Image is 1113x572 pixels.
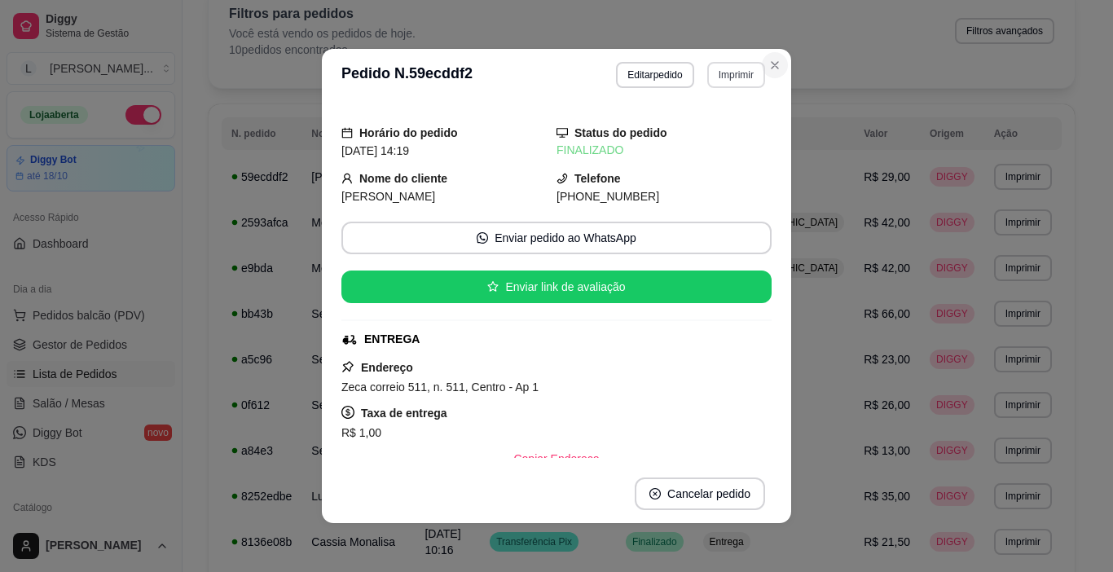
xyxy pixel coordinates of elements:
[341,360,354,373] span: pushpin
[556,142,772,159] div: FINALIZADO
[361,407,447,420] strong: Taxa de entrega
[556,173,568,184] span: phone
[477,232,488,244] span: whats-app
[341,426,381,439] span: R$ 1,00
[341,173,353,184] span: user
[574,172,621,185] strong: Telefone
[574,126,667,139] strong: Status do pedido
[359,126,458,139] strong: Horário do pedido
[341,62,473,88] h3: Pedido N. 59ecddf2
[359,172,447,185] strong: Nome do cliente
[707,62,765,88] button: Imprimir
[487,281,499,293] span: star
[635,477,765,510] button: close-circleCancelar pedido
[341,222,772,254] button: whats-appEnviar pedido ao WhatsApp
[616,62,693,88] button: Editarpedido
[341,190,435,203] span: [PERSON_NAME]
[341,271,772,303] button: starEnviar link de avaliação
[341,406,354,419] span: dollar
[500,442,612,475] button: Copiar Endereço
[556,127,568,139] span: desktop
[762,52,788,78] button: Close
[341,144,409,157] span: [DATE] 14:19
[556,190,659,203] span: [PHONE_NUMBER]
[649,488,661,499] span: close-circle
[364,331,420,348] div: ENTREGA
[361,361,413,374] strong: Endereço
[341,381,539,394] span: Zeca correio 511, n. 511, Centro - Ap 1
[341,127,353,139] span: calendar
